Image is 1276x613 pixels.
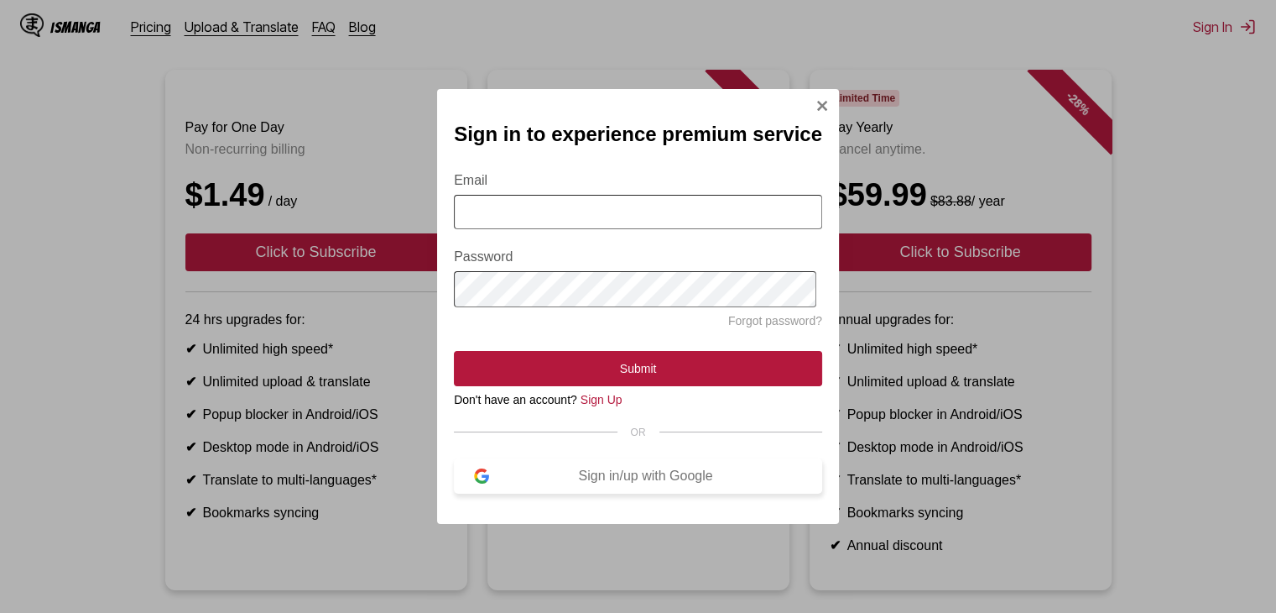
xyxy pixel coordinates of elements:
[815,99,829,113] img: Close
[454,393,822,406] div: Don't have an account?
[454,458,822,494] button: Sign in/up with Google
[454,351,822,386] button: Submit
[581,393,622,406] a: Sign Up
[454,427,822,438] div: OR
[474,469,489,484] img: google-logo
[437,89,839,523] div: Sign In Modal
[454,173,822,188] label: Email
[728,314,822,327] a: Forgot password?
[454,123,822,146] h2: Sign in to experience premium service
[489,469,802,484] div: Sign in/up with Google
[454,249,822,265] label: Password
